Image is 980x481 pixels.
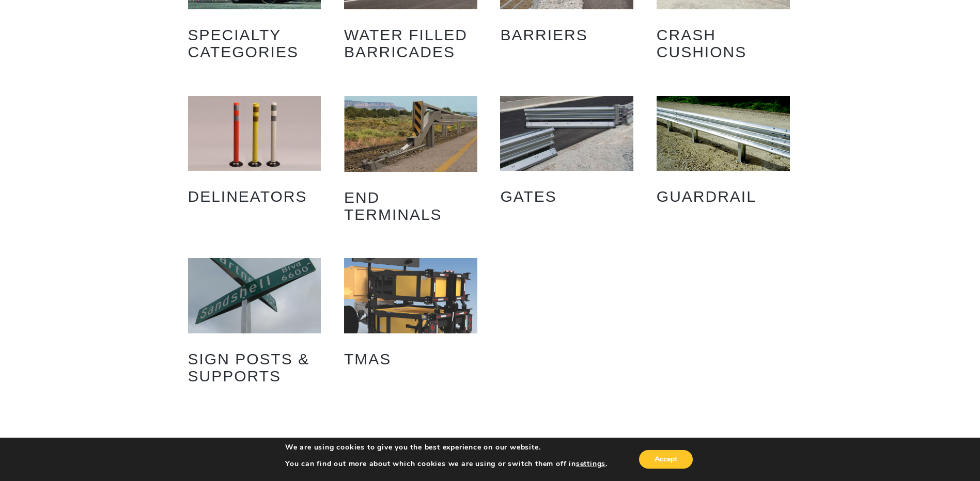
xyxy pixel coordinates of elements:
[500,19,633,51] h2: Barriers
[657,96,790,213] a: Visit product category Guardrail
[285,443,608,452] p: We are using cookies to give you the best experience on our website.
[188,258,321,392] a: Visit product category Sign Posts & Supports
[188,343,321,392] h2: Sign Posts & Supports
[657,180,790,213] h2: Guardrail
[188,180,321,213] h2: Delineators
[188,96,321,171] img: Delineators
[188,19,321,68] h2: Specialty Categories
[657,96,790,171] img: Guardrail
[344,258,477,375] a: Visit product category TMAs
[344,258,477,333] img: TMAs
[188,96,321,213] a: Visit product category Delineators
[344,19,477,68] h2: Water Filled Barricades
[657,19,790,68] h2: Crash Cushions
[500,96,633,171] img: Gates
[285,459,608,469] p: You can find out more about which cookies we are using or switch them off in .
[344,96,477,171] img: End Terminals
[344,96,477,230] a: Visit product category End Terminals
[500,180,633,213] h2: Gates
[344,181,477,231] h2: End Terminals
[639,450,693,469] button: Accept
[500,96,633,213] a: Visit product category Gates
[188,258,321,333] img: Sign Posts & Supports
[576,459,605,469] button: settings
[344,343,477,375] h2: TMAs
